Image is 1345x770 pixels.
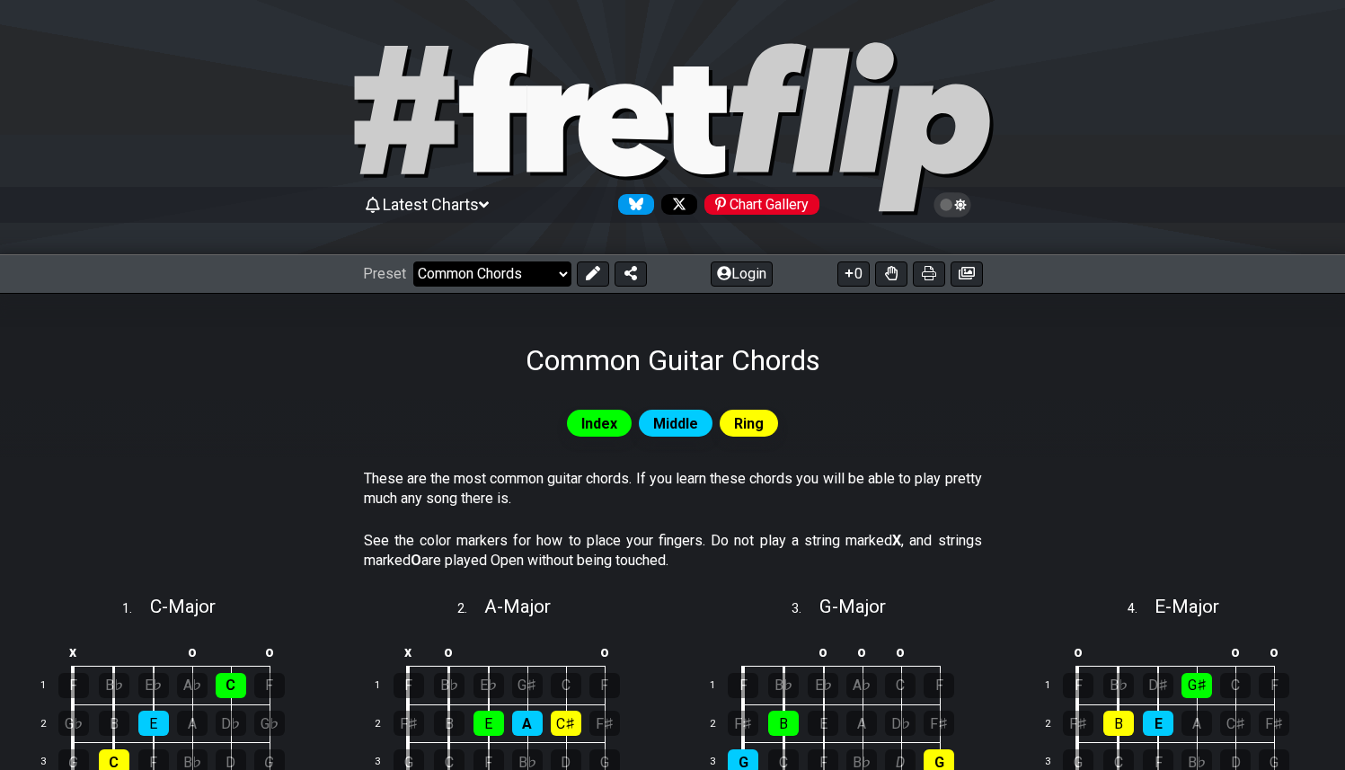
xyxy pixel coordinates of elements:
td: o [803,637,843,667]
div: B [768,711,799,736]
div: F [589,673,620,698]
div: F♯ [924,711,954,736]
td: x [388,637,429,667]
button: Share Preset [615,261,647,287]
td: 2 [699,704,742,743]
span: E - Major [1155,596,1219,617]
span: Ring [734,411,764,437]
span: 2 . [457,599,484,619]
strong: O [411,552,421,569]
div: F [58,673,89,698]
button: 0 [837,261,870,287]
span: 3 . [792,599,819,619]
div: C♯ [551,711,581,736]
p: These are the most common guitar chords. If you learn these chords you will be able to play prett... [364,469,982,509]
span: Latest Charts [383,195,479,214]
span: Preset [363,265,406,282]
td: 1 [30,667,73,705]
td: o [250,637,288,667]
div: G♯ [1181,673,1212,698]
div: C [551,673,581,698]
span: A - Major [484,596,551,617]
div: E [808,711,838,736]
div: E [473,711,504,736]
div: E [138,711,169,736]
td: 1 [699,667,742,705]
td: o [1255,637,1294,667]
div: G♯ [512,673,543,698]
div: B♭ [434,673,465,698]
a: Follow #fretflip at Bluesky [611,194,654,215]
td: 1 [365,667,408,705]
select: Preset [413,261,571,287]
div: F [1063,673,1093,698]
button: Toggle Dexterity for all fretkits [875,261,907,287]
td: o [585,637,624,667]
div: A [846,711,877,736]
strong: X [892,532,901,549]
div: A [177,711,208,736]
div: B♭ [768,673,799,698]
div: C [216,673,246,698]
td: o [1217,637,1255,667]
div: D♯ [1143,673,1173,698]
div: E♭ [808,673,838,698]
td: o [429,637,469,667]
div: E♭ [138,673,169,698]
div: F♯ [394,711,424,736]
a: Follow #fretflip at X [654,194,697,215]
h1: Common Guitar Chords [526,343,820,377]
button: Create image [951,261,983,287]
div: B [99,711,129,736]
div: C♯ [1220,711,1251,736]
div: D♭ [216,711,246,736]
div: B [434,711,465,736]
td: 2 [1034,704,1077,743]
div: D♭ [885,711,916,736]
div: F [728,673,758,698]
div: A [1181,711,1212,736]
div: E [1143,711,1173,736]
td: o [173,637,211,667]
div: G♭ [58,711,89,736]
div: F♯ [1259,711,1289,736]
div: F♯ [1063,711,1093,736]
a: #fretflip at Pinterest [697,194,819,215]
span: 1 . [122,599,149,619]
div: G♭ [254,711,285,736]
span: C - Major [150,596,216,617]
div: F [254,673,285,698]
span: Middle [653,411,698,437]
div: F♯ [728,711,758,736]
td: o [1057,637,1099,667]
div: A♭ [846,673,877,698]
div: B♭ [1103,673,1134,698]
td: 2 [365,704,408,743]
div: B [1103,711,1134,736]
div: F♯ [589,711,620,736]
span: Toggle light / dark theme [942,197,963,213]
div: C [885,673,916,698]
div: B♭ [99,673,129,698]
td: o [843,637,881,667]
button: Login [711,261,773,287]
div: C [1220,673,1251,698]
div: F [394,673,424,698]
td: x [53,637,94,667]
div: F [1259,673,1289,698]
div: E♭ [473,673,504,698]
span: Index [581,411,617,437]
div: F [924,673,954,698]
button: Edit Preset [577,261,609,287]
p: See the color markers for how to place your fingers. Do not play a string marked , and strings ma... [364,531,982,571]
button: Print [913,261,945,287]
td: 1 [1034,667,1077,705]
div: A♭ [177,673,208,698]
span: 4 . [1128,599,1155,619]
span: G - Major [819,596,886,617]
div: A [512,711,543,736]
td: 2 [30,704,73,743]
td: o [881,637,920,667]
div: Chart Gallery [704,194,819,215]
